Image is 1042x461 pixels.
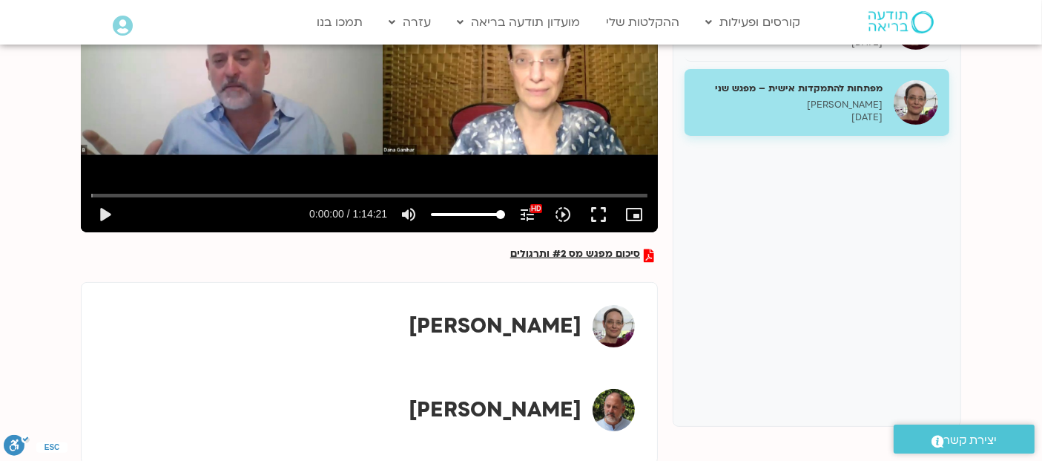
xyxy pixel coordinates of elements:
[510,249,640,262] span: סיכום מפגש מס #2 ותרגולים
[868,11,934,33] img: תודעה בריאה
[894,425,1035,454] a: יצירת קשר
[409,396,581,424] strong: [PERSON_NAME]
[599,8,687,36] a: ההקלטות שלי
[944,431,998,451] span: יצירת קשר
[593,389,635,431] img: ברוך ברנר
[696,111,883,124] p: [DATE]
[510,249,654,262] a: סיכום מפגש מס #2 ותרגולים
[696,99,883,111] p: [PERSON_NAME]
[309,8,370,36] a: תמכו בנו
[449,8,587,36] a: מועדון תודעה בריאה
[593,305,635,347] img: דנה גניהר
[696,82,883,95] h5: מפתחות להתמקדות אישית – מפגש שני
[381,8,438,36] a: עזרה
[894,80,938,125] img: מפתחות להתמקדות אישית – מפגש שני
[409,312,581,340] strong: [PERSON_NAME]
[699,8,808,36] a: קורסים ופעילות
